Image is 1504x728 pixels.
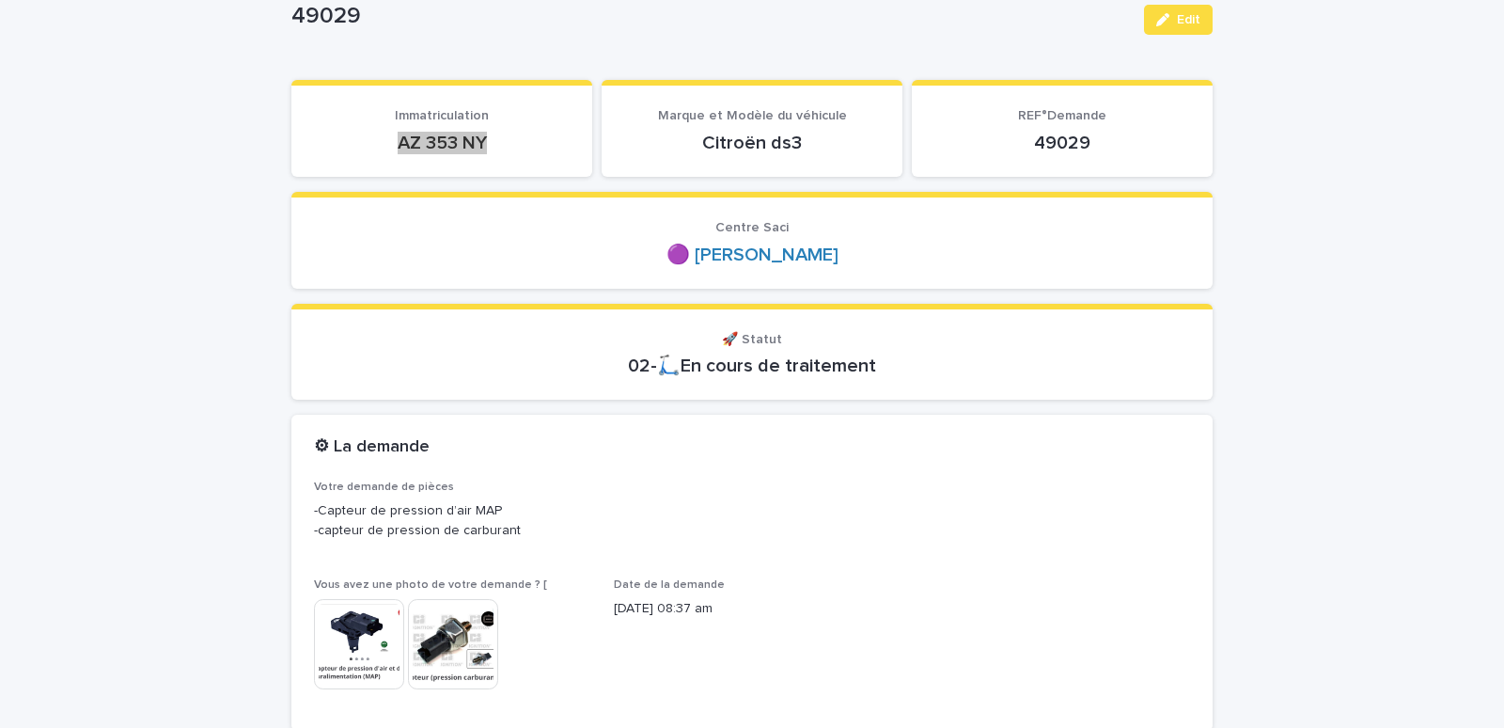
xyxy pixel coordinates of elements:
span: Immatriculation [395,109,489,122]
p: AZ 353 NY [314,132,570,154]
p: -Capteur de pression d’air MAP -capteur de pression de carburant [314,501,1190,541]
p: [DATE] 08:37 am [614,599,891,619]
span: 🚀 Statut [722,333,782,346]
span: Votre demande de pièces [314,482,454,493]
p: 49029 [934,132,1190,154]
a: 🟣 [PERSON_NAME] [666,244,838,266]
p: Citroën ds3 [624,132,880,154]
p: 49029 [291,3,1129,30]
span: Marque et Modèle du véhicule [658,109,847,122]
button: Edit [1144,5,1213,35]
p: 02-🛴En cours de traitement [314,355,1190,377]
h2: ⚙ La demande [314,437,430,458]
span: Centre Saci [715,221,789,234]
span: Vous avez une photo de votre demande ? [ [314,579,547,591]
span: REF°Demande [1018,109,1106,122]
span: Edit [1177,13,1200,26]
span: Date de la demande [614,579,725,591]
